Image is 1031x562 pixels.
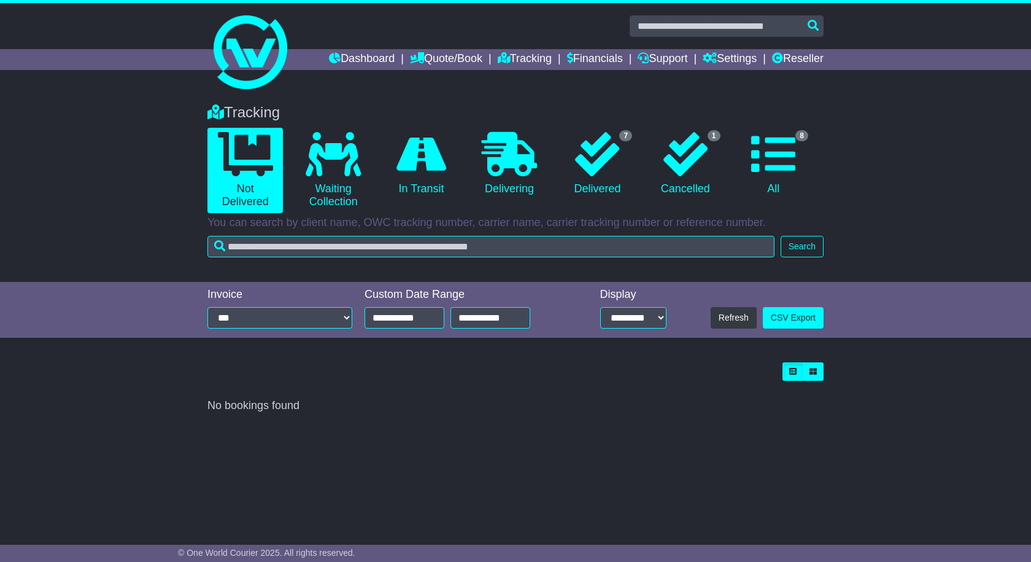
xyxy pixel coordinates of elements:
a: Reseller [772,49,824,70]
button: Refresh [711,307,757,329]
p: You can search by client name, OWC tracking number, carrier name, carrier tracking number or refe... [207,216,824,230]
a: Dashboard [329,49,395,70]
a: Tracking [498,49,552,70]
a: 7 Delivered [560,128,635,200]
a: 8 All [736,128,811,200]
a: Not Delivered [207,128,283,213]
button: Search [781,236,824,257]
a: In Transit [384,128,459,200]
span: © One World Courier 2025. All rights reserved. [178,548,355,558]
span: 1 [708,130,720,141]
div: Tracking [201,104,830,122]
a: 1 Cancelled [647,128,723,200]
span: 7 [619,130,632,141]
a: Waiting Collection [295,128,371,213]
a: Delivering [471,128,547,200]
span: 8 [795,130,808,141]
a: Support [638,49,687,70]
a: Settings [703,49,757,70]
a: CSV Export [763,307,824,329]
div: Custom Date Range [365,288,562,302]
div: Display [600,288,666,302]
a: Financials [567,49,623,70]
a: Quote/Book [410,49,482,70]
div: Invoice [207,288,352,302]
div: No bookings found [207,399,824,413]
